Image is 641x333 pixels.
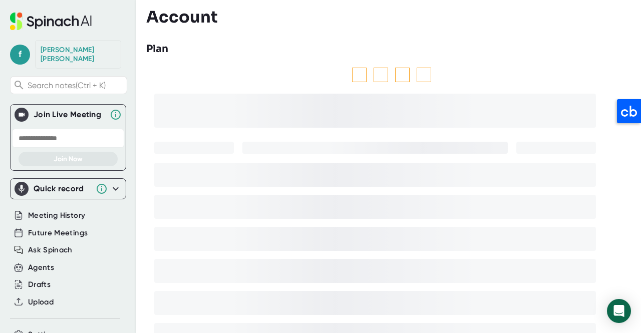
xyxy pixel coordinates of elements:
span: Join Now [54,155,83,163]
div: Quick record [34,184,91,194]
div: Open Intercom Messenger [607,299,631,323]
button: Drafts [28,279,51,290]
button: Meeting History [28,210,85,221]
h3: Account [146,8,218,27]
button: Upload [28,296,54,308]
button: Ask Spinach [28,244,73,256]
button: Future Meetings [28,227,88,239]
span: f [10,45,30,65]
span: Search notes (Ctrl + K) [28,81,124,90]
div: Join Live MeetingJoin Live Meeting [15,105,122,125]
div: Frederic Sweeney [41,46,116,63]
div: Quick record [15,179,122,199]
img: Join Live Meeting [17,110,27,120]
button: Join Now [19,152,118,166]
h3: Plan [146,42,168,57]
button: Agents [28,262,54,273]
div: Join Live Meeting [34,110,105,120]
